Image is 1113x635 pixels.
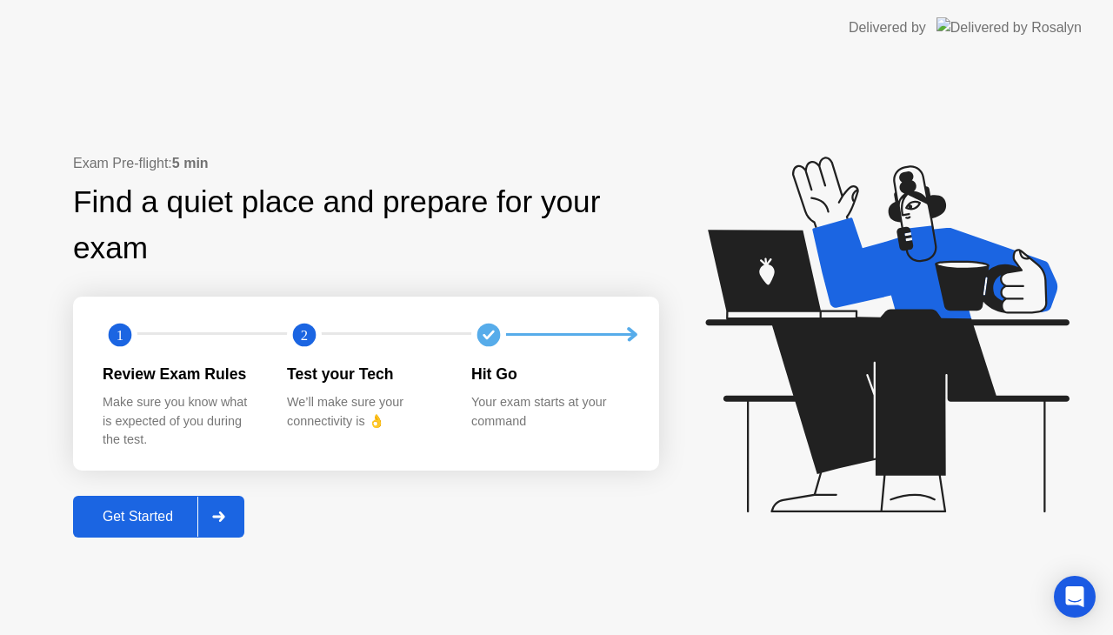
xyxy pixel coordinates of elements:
div: Get Started [78,509,197,525]
div: Open Intercom Messenger [1054,576,1096,618]
div: Review Exam Rules [103,363,259,385]
text: 1 [117,326,123,343]
text: 2 [301,326,308,343]
div: Your exam starts at your command [471,393,628,431]
div: Exam Pre-flight: [73,153,659,174]
div: Delivered by [849,17,926,38]
div: We’ll make sure your connectivity is 👌 [287,393,443,431]
div: Find a quiet place and prepare for your exam [73,179,659,271]
b: 5 min [172,156,209,170]
button: Get Started [73,496,244,538]
div: Test your Tech [287,363,443,385]
img: Delivered by Rosalyn [936,17,1082,37]
div: Make sure you know what is expected of you during the test. [103,393,259,450]
div: Hit Go [471,363,628,385]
